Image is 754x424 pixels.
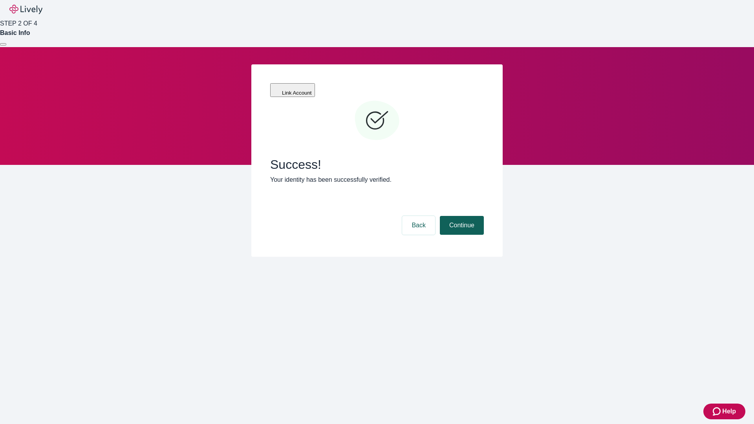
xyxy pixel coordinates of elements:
p: Your identity has been successfully verified. [270,175,484,185]
button: Continue [440,216,484,235]
button: Back [402,216,435,235]
button: Link Account [270,83,315,97]
svg: Zendesk support icon [713,407,722,416]
img: Lively [9,5,42,14]
button: Zendesk support iconHelp [703,404,745,419]
svg: Checkmark icon [353,97,401,144]
span: Success! [270,157,484,172]
span: Help [722,407,736,416]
